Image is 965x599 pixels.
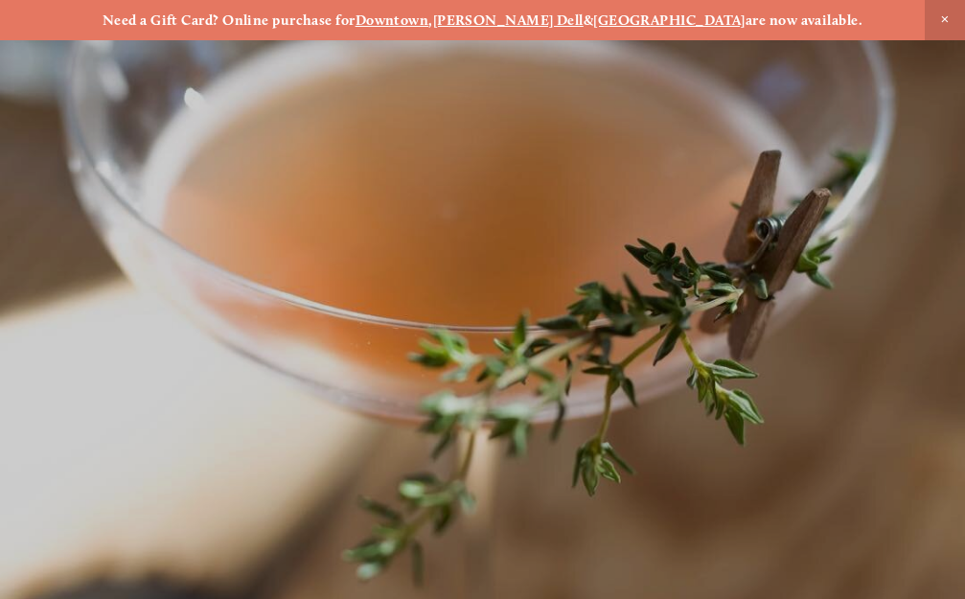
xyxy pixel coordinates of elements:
strong: , [428,12,432,29]
a: [PERSON_NAME] Dell [433,12,584,29]
strong: & [584,12,593,29]
a: Downtown [356,12,429,29]
strong: are now available. [746,12,862,29]
a: [GEOGRAPHIC_DATA] [593,12,746,29]
strong: Need a Gift Card? Online purchase for [103,12,356,29]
